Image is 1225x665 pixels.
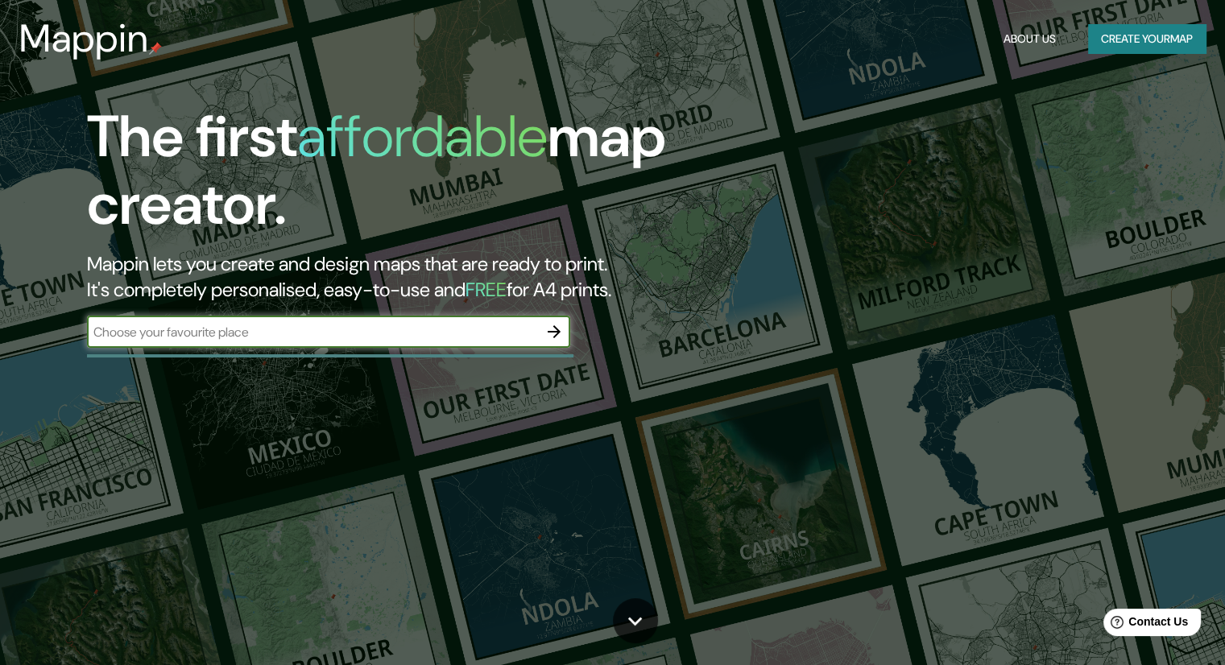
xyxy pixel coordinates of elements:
[1088,24,1206,54] button: Create yourmap
[87,323,538,341] input: Choose your favourite place
[87,103,700,251] h1: The first map creator.
[87,251,700,303] h2: Mappin lets you create and design maps that are ready to print. It's completely personalised, eas...
[19,16,149,61] h3: Mappin
[149,42,162,55] img: mappin-pin
[466,277,507,302] h5: FREE
[1082,602,1207,647] iframe: Help widget launcher
[997,24,1062,54] button: About Us
[297,99,548,174] h1: affordable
